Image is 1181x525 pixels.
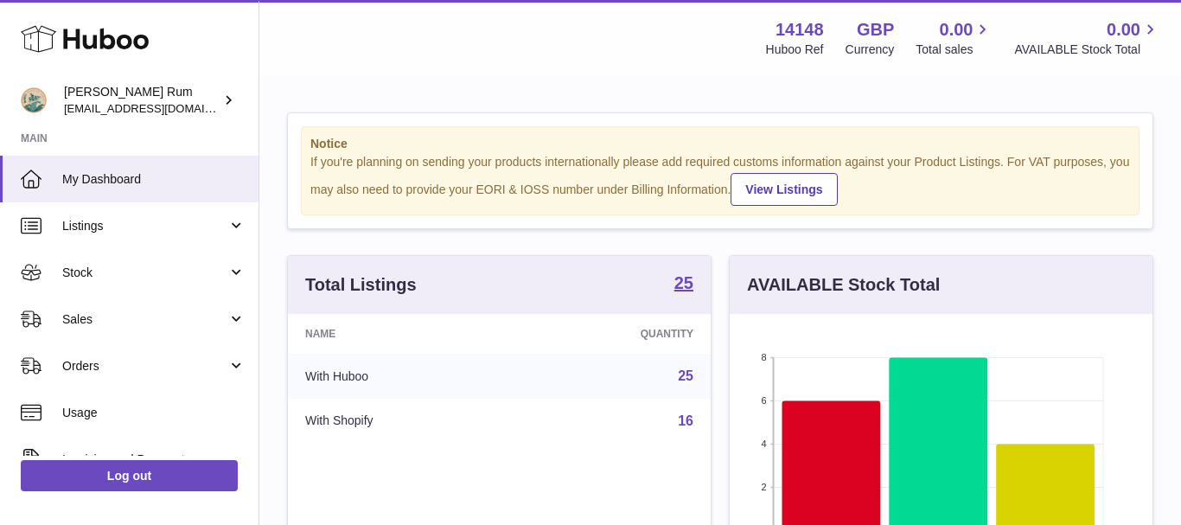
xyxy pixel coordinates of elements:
[64,84,220,117] div: [PERSON_NAME] Rum
[310,154,1130,206] div: If you're planning on sending your products internationally please add required customs informati...
[21,460,238,491] a: Log out
[62,358,227,375] span: Orders
[62,451,227,468] span: Invoicing and Payments
[761,482,766,492] text: 2
[288,399,516,444] td: With Shopify
[21,87,47,113] img: mail@bartirum.wales
[916,42,993,58] span: Total sales
[761,352,766,362] text: 8
[731,173,837,206] a: View Listings
[516,314,711,354] th: Quantity
[674,274,693,295] a: 25
[64,101,254,115] span: [EMAIL_ADDRESS][DOMAIN_NAME]
[62,405,246,421] span: Usage
[288,354,516,399] td: With Huboo
[1107,18,1140,42] span: 0.00
[916,18,993,58] a: 0.00 Total sales
[1014,18,1160,58] a: 0.00 AVAILABLE Stock Total
[305,273,417,297] h3: Total Listings
[761,439,766,449] text: 4
[62,171,246,188] span: My Dashboard
[761,395,766,406] text: 6
[776,18,824,42] strong: 14148
[678,413,693,428] a: 16
[310,136,1130,152] strong: Notice
[846,42,895,58] div: Currency
[62,218,227,234] span: Listings
[766,42,824,58] div: Huboo Ref
[940,18,974,42] span: 0.00
[678,368,693,383] a: 25
[1014,42,1160,58] span: AVAILABLE Stock Total
[62,311,227,328] span: Sales
[857,18,894,42] strong: GBP
[62,265,227,281] span: Stock
[674,274,693,291] strong: 25
[747,273,940,297] h3: AVAILABLE Stock Total
[288,314,516,354] th: Name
